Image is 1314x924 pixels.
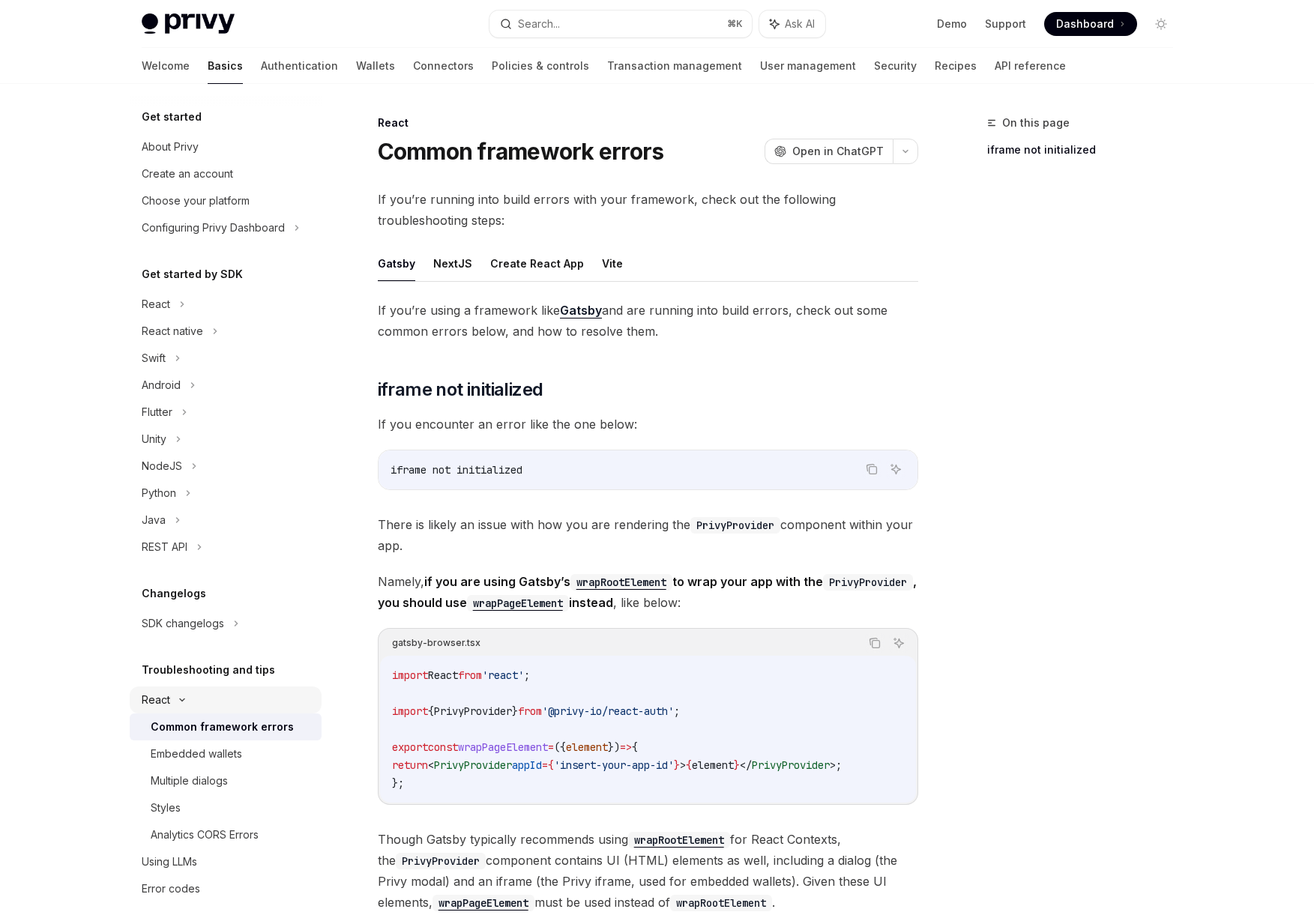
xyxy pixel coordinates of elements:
[434,758,512,772] span: PrivyProvider
[378,378,543,402] span: iframe not initialized
[142,138,199,156] div: About Privy
[434,704,512,718] span: PrivyProvider
[608,740,620,754] span: })
[142,511,166,529] div: Java
[142,265,243,283] h5: Get started by SDK
[142,192,250,210] div: Choose your platform
[391,463,522,477] span: iframe not initialized
[542,758,548,772] span: =
[378,115,918,130] div: React
[130,875,322,902] a: Error codes
[823,574,913,591] code: PrivyProvider
[542,704,674,718] span: '@privy-io/react-auth'
[142,322,203,340] div: React native
[142,48,190,84] a: Welcome
[392,704,428,718] span: import
[830,758,836,772] span: >
[142,615,224,632] div: SDK changelogs
[378,189,918,231] span: If you’re running into build errors with your framework, check out the following troubleshooting ...
[433,895,534,911] code: wrapPageElement
[433,895,534,910] a: wrapPageElement
[413,48,474,84] a: Connectors
[1044,12,1137,36] a: Dashboard
[560,303,602,318] a: Gatsby
[987,138,1185,162] a: iframe not initialized
[674,758,680,772] span: }
[566,740,608,754] span: element
[142,853,197,871] div: Using LLMs
[151,745,242,763] div: Embedded wallets
[889,633,908,653] button: Ask AI
[554,740,566,754] span: ({
[130,767,322,794] a: Multiple dialogs
[396,853,486,869] code: PrivyProvider
[524,668,530,682] span: ;
[512,704,518,718] span: }
[1056,16,1114,31] span: Dashboard
[142,538,187,556] div: REST API
[428,704,434,718] span: {
[935,48,977,84] a: Recipes
[512,758,542,772] span: appId
[670,895,772,911] code: wrapRootElement
[433,246,472,281] button: NextJS
[142,376,181,394] div: Android
[785,16,815,31] span: Ask AI
[570,574,672,591] code: wrapRootElement
[356,48,395,84] a: Wallets
[492,48,589,84] a: Policies & controls
[392,668,428,682] span: import
[1002,114,1070,132] span: On this page
[680,758,686,772] span: >
[548,758,554,772] span: {
[142,349,166,367] div: Swift
[378,300,918,342] span: If you’re using a framework like and are running into build errors, check out some common errors ...
[467,595,569,612] code: wrapPageElement
[995,48,1066,84] a: API reference
[765,139,893,164] button: Open in ChatGPT
[602,246,623,281] button: Vite
[518,704,542,718] span: from
[142,295,170,313] div: React
[378,514,918,556] span: There is likely an issue with how you are rendering the component within your app.
[151,772,228,790] div: Multiple dialogs
[759,10,825,37] button: Ask AI
[490,246,584,281] button: Create React App
[142,430,166,448] div: Unity
[130,187,322,214] a: Choose your platform
[151,826,259,844] div: Analytics CORS Errors
[151,799,181,817] div: Styles
[792,144,884,159] span: Open in ChatGPT
[727,18,743,30] span: ⌘ K
[208,48,243,84] a: Basics
[692,758,734,772] span: element
[378,571,918,613] span: Namely, , like below:
[142,457,182,475] div: NodeJS
[458,740,548,754] span: wrapPageElement
[620,740,632,754] span: =>
[482,668,524,682] span: 'react'
[690,517,780,534] code: PrivyProvider
[378,829,918,913] span: Though Gatsby typically recommends using for React Contexts, the component contains UI (HTML) ele...
[142,484,176,502] div: Python
[378,246,415,281] button: Gatsby
[760,48,856,84] a: User management
[686,758,692,772] span: {
[734,758,740,772] span: }
[886,459,905,479] button: Ask AI
[862,459,881,479] button: Copy the contents from the code block
[378,138,664,165] h1: Common framework errors
[142,880,200,898] div: Error codes
[428,740,458,754] span: const
[674,704,680,718] span: ;
[378,414,918,435] span: If you encounter an error like the one below:
[937,16,967,31] a: Demo
[130,794,322,821] a: Styles
[142,219,285,237] div: Configuring Privy Dashboard
[570,574,672,589] a: wrapRootElement
[130,848,322,875] a: Using LLMs
[607,48,742,84] a: Transaction management
[151,718,294,736] div: Common framework errors
[1149,12,1173,36] button: Toggle dark mode
[740,758,752,772] span: </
